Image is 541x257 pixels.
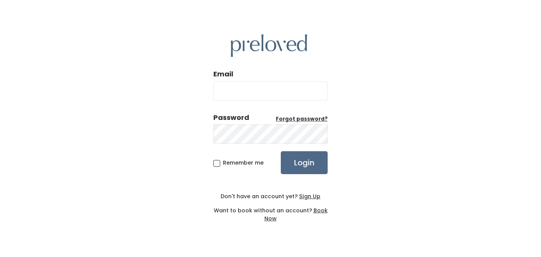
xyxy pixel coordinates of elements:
u: Sign Up [299,192,320,200]
input: Login [281,151,328,174]
span: Remember me [223,159,264,166]
a: Book Now [264,207,328,222]
a: Sign Up [298,192,320,200]
a: Forgot password? [276,115,328,123]
div: Want to book without an account? [213,200,328,223]
label: Email [213,69,233,79]
div: Don't have an account yet? [213,192,328,200]
div: Password [213,113,249,123]
u: Forgot password? [276,115,328,123]
img: preloved logo [231,34,307,57]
